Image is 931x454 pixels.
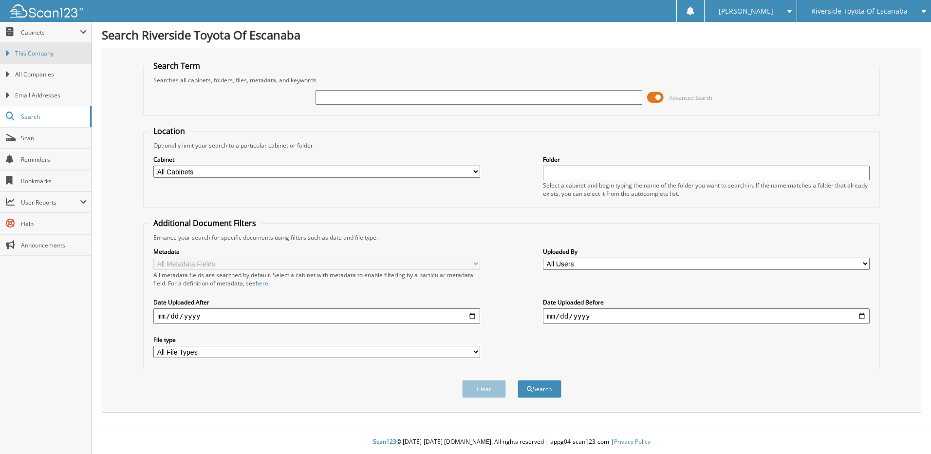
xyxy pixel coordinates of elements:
label: File type [153,336,480,344]
a: here [256,279,268,287]
label: Uploaded By [543,247,870,256]
input: end [543,308,870,324]
legend: Additional Document Filters [149,218,261,228]
img: scan123-logo-white.svg [10,4,83,18]
label: Metadata [153,247,480,256]
span: Bookmarks [21,177,87,185]
a: Privacy Policy [614,437,651,446]
div: Select a cabinet and begin typing the name of the folder you want to search in. If the name match... [543,181,870,198]
button: Clear [462,380,506,398]
span: All Companies [15,70,87,79]
div: Enhance your search for specific documents using filters such as date and file type. [149,233,875,242]
span: User Reports [21,198,80,207]
span: Scan123 [373,437,396,446]
div: © [DATE]-[DATE] [DOMAIN_NAME]. All rights reserved | appg04-scan123-com | [92,430,931,454]
span: Email Addresses [15,91,87,100]
label: Cabinet [153,155,480,164]
span: Scan [21,134,87,142]
div: All metadata fields are searched by default. Select a cabinet with metadata to enable filtering b... [153,271,480,287]
span: [PERSON_NAME] [719,8,773,14]
span: Advanced Search [669,94,712,101]
div: Searches all cabinets, folders, files, metadata, and keywords [149,76,875,84]
span: Help [21,220,87,228]
h1: Search Riverside Toyota Of Escanaba [102,27,921,43]
span: Riverside Toyota Of Escanaba [811,8,908,14]
label: Folder [543,155,870,164]
legend: Search Term [149,60,205,71]
legend: Location [149,126,190,136]
input: start [153,308,480,324]
span: Cabinets [21,28,80,37]
span: Announcements [21,241,87,249]
div: Optionally limit your search to a particular cabinet or folder [149,141,875,150]
span: Reminders [21,155,87,164]
button: Search [518,380,561,398]
span: Search [21,113,85,121]
span: This Company [15,49,87,58]
label: Date Uploaded Before [543,298,870,306]
label: Date Uploaded After [153,298,480,306]
iframe: Chat Widget [882,407,931,454]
